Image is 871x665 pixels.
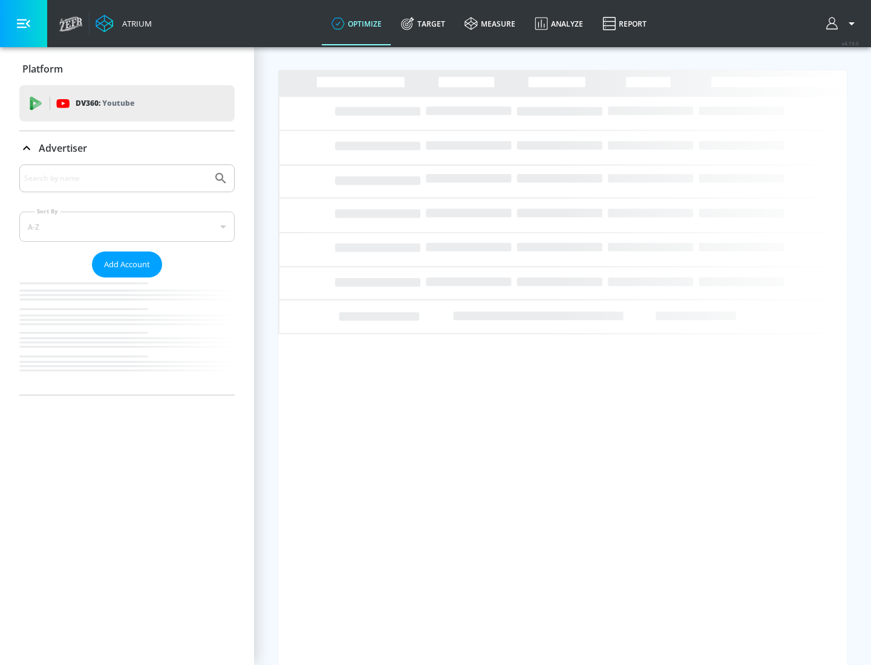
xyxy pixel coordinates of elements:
[391,2,455,45] a: Target
[104,258,150,271] span: Add Account
[525,2,593,45] a: Analyze
[322,2,391,45] a: optimize
[19,212,235,242] div: A-Z
[19,277,235,395] nav: list of Advertiser
[76,97,134,110] p: DV360:
[593,2,656,45] a: Report
[102,97,134,109] p: Youtube
[842,40,859,47] span: v 4.19.0
[92,251,162,277] button: Add Account
[22,62,63,76] p: Platform
[24,170,207,186] input: Search by name
[117,18,152,29] div: Atrium
[19,164,235,395] div: Advertiser
[34,207,60,215] label: Sort By
[19,85,235,122] div: DV360: Youtube
[455,2,525,45] a: measure
[39,141,87,155] p: Advertiser
[19,52,235,86] div: Platform
[19,131,235,165] div: Advertiser
[96,15,152,33] a: Atrium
